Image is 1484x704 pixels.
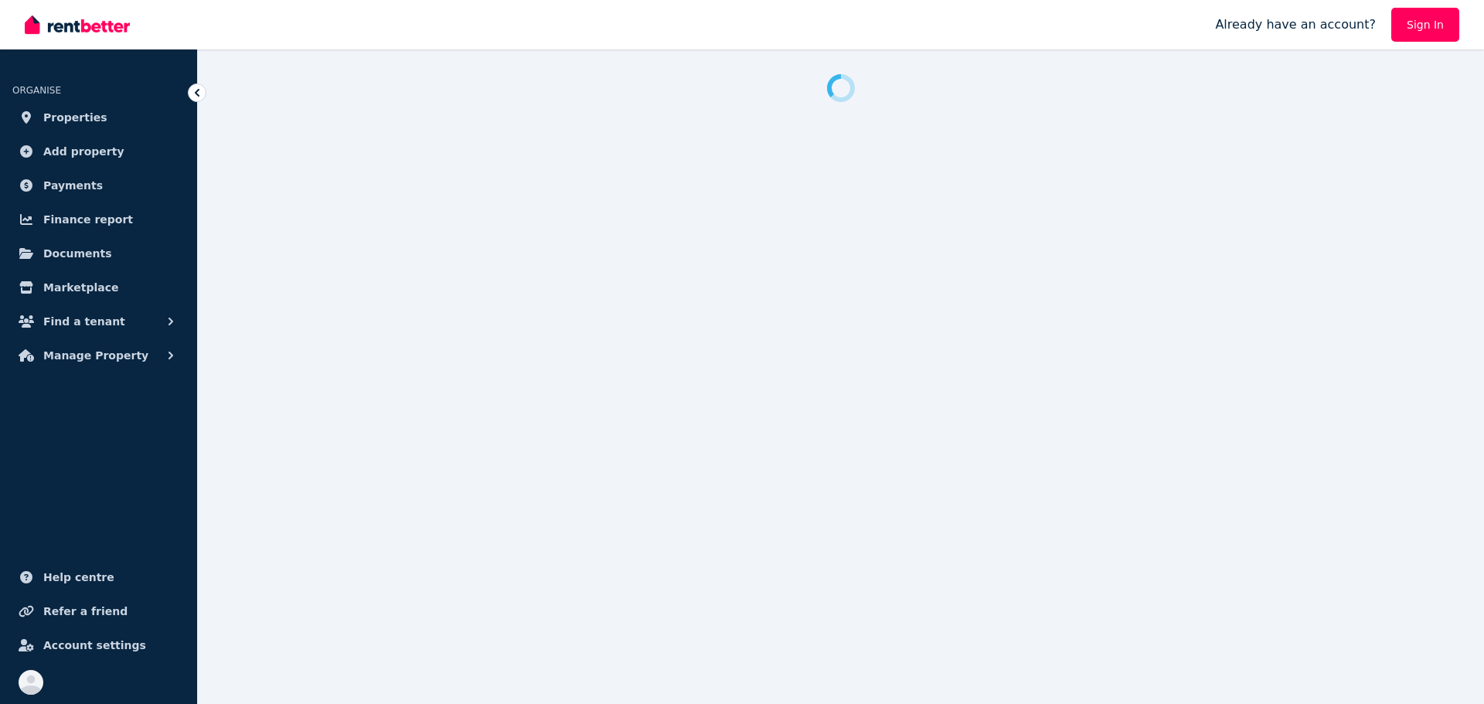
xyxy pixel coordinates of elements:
a: Properties [12,102,185,133]
a: Sign In [1391,8,1459,42]
span: Find a tenant [43,312,125,331]
a: Payments [12,170,185,201]
a: Marketplace [12,272,185,303]
img: RentBetter [25,13,130,36]
span: Already have an account? [1215,15,1376,34]
span: Add property [43,142,124,161]
span: Payments [43,176,103,195]
a: Account settings [12,630,185,661]
span: Documents [43,244,112,263]
a: Add property [12,136,185,167]
button: Find a tenant [12,306,185,337]
span: Help centre [43,568,114,587]
span: Properties [43,108,107,127]
a: Refer a friend [12,596,185,627]
button: Manage Property [12,340,185,371]
span: Marketplace [43,278,118,297]
a: Documents [12,238,185,269]
span: Refer a friend [43,602,128,621]
a: Finance report [12,204,185,235]
a: Help centre [12,562,185,593]
span: Account settings [43,636,146,655]
span: ORGANISE [12,85,61,96]
span: Finance report [43,210,133,229]
span: Manage Property [43,346,148,365]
